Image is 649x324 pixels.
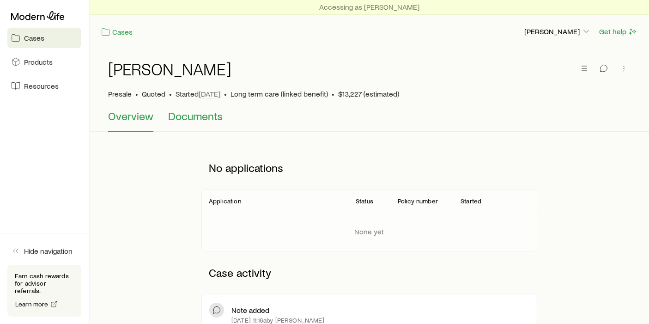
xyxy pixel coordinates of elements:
p: Status [356,197,373,205]
span: Hide navigation [24,246,73,256]
span: Long term care (linked benefit) [230,89,328,98]
p: Application [209,197,241,205]
p: Accessing as [PERSON_NAME] [319,2,419,12]
p: Started [176,89,220,98]
span: • [224,89,227,98]
div: Case details tabs [108,110,631,132]
a: Products [7,52,81,72]
span: Cases [24,33,44,43]
span: • [169,89,172,98]
span: Documents [168,110,223,122]
span: Learn more [15,301,49,307]
p: Started [461,197,481,205]
span: Resources [24,81,59,91]
span: $13,227 (estimated) [338,89,399,98]
button: Get help [599,26,638,37]
a: Resources [7,76,81,96]
a: Cases [101,27,133,37]
span: Products [24,57,53,67]
p: Earn cash rewards for advisor referrals. [15,272,74,294]
span: Overview [108,110,153,122]
p: None yet [355,227,384,236]
p: Presale [108,89,132,98]
p: Policy number [398,197,438,205]
p: Case activity [201,259,537,287]
span: Quoted [142,89,165,98]
p: [PERSON_NAME] [524,27,591,36]
span: [DATE] [199,89,220,98]
h1: [PERSON_NAME] [108,60,231,78]
span: • [135,89,138,98]
a: Cases [7,28,81,48]
div: Earn cash rewards for advisor referrals.Learn more [7,265,81,317]
p: No applications [201,154,537,182]
button: [PERSON_NAME] [524,26,591,37]
p: [DATE] 11:16a by [PERSON_NAME] [231,317,325,324]
p: Note added [231,306,269,315]
span: • [332,89,334,98]
button: Hide navigation [7,241,81,261]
